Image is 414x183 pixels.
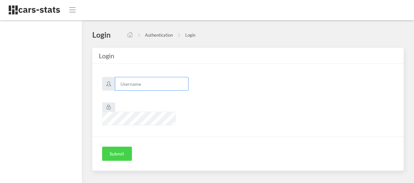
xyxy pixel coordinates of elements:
[102,147,132,161] button: Submit
[92,30,111,40] h4: Login
[145,32,173,38] a: Authentication
[99,52,114,60] span: Login
[115,77,189,91] input: Username
[8,5,61,15] img: navbar brand
[185,32,195,38] a: Login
